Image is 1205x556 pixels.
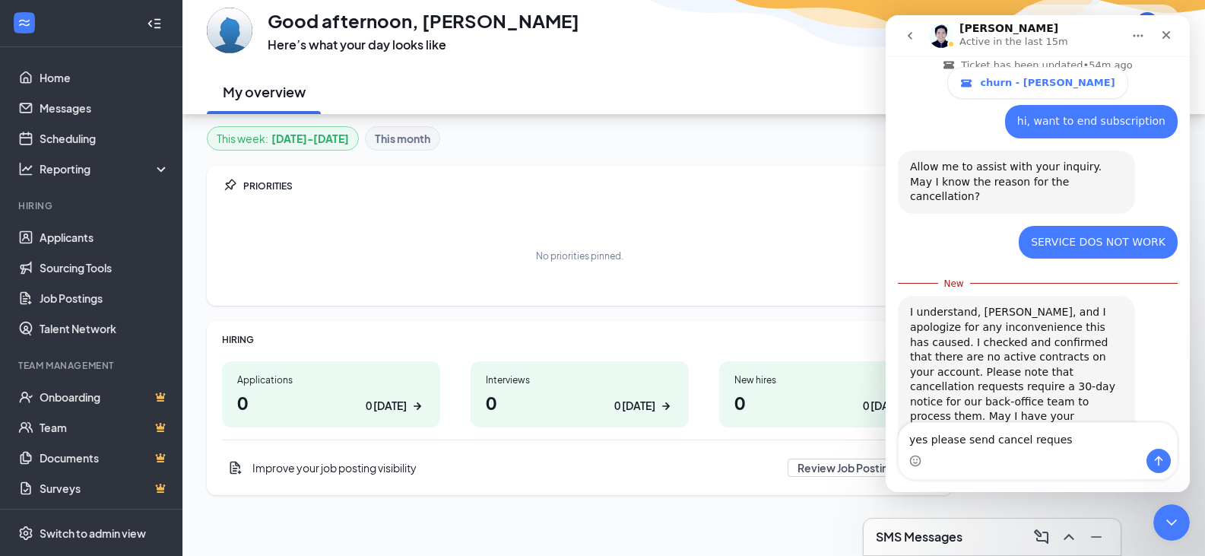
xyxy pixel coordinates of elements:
[1029,525,1054,549] button: ComposeMessage
[486,389,674,415] h1: 0
[734,389,922,415] h1: 0
[40,412,170,443] a: TeamCrown
[1057,525,1081,549] button: ChevronUp
[40,382,170,412] a: OnboardingCrown
[734,373,922,386] div: New hires
[40,93,170,123] a: Messages
[222,361,440,427] a: Applications00 [DATE]ArrowRight
[222,333,937,346] div: HIRING
[40,526,146,541] div: Switch to admin view
[223,82,306,101] h2: My overview
[222,178,237,193] svg: Pin
[18,526,33,541] svg: Settings
[614,398,655,414] div: 0 [DATE]
[222,453,937,483] a: DocumentAddImprove your job posting visibilityReview Job PostingsPin
[18,161,33,176] svg: Analysis
[876,529,962,545] h3: SMS Messages
[40,222,170,253] a: Applicants
[1153,504,1190,541] iframe: Intercom live chat
[1032,528,1051,546] svg: ComposeMessage
[1060,528,1078,546] svg: ChevronUp
[261,434,285,458] button: Send a message…
[40,253,170,283] a: Sourcing Tools
[658,399,674,414] svg: ArrowRight
[1084,525,1108,549] button: Minimize
[788,459,910,477] button: Review Job Postings
[18,199,166,212] div: Hiring
[40,123,170,154] a: Scheduling
[237,389,425,415] h1: 0
[17,15,32,30] svg: WorkstreamLogo
[24,440,36,452] button: Emoji picker
[886,15,1190,492] iframe: Intercom live chat
[268,37,579,53] h3: Here’s what your day looks like
[147,16,162,31] svg: Collapse
[40,283,170,313] a: Job Postings
[18,359,166,372] div: Team Management
[271,130,349,147] b: [DATE] - [DATE]
[12,281,292,481] div: Louise says…
[375,130,430,147] b: This month
[719,361,937,427] a: New hires00 [DATE]ArrowRight
[40,443,170,473] a: DocumentsCrown
[471,361,689,427] a: Interviews00 [DATE]ArrowRight
[243,180,937,192] div: PRIORITIES
[237,373,425,386] div: Applications
[217,130,349,147] div: This week :
[1087,528,1105,546] svg: Minimize
[40,473,170,504] a: SurveysCrown
[40,313,170,344] a: Talent Network
[207,8,252,53] img: Chris Belliboni
[13,408,291,434] textarea: Message…
[12,281,249,448] div: I understand, [PERSON_NAME], and I apologize for any inconvenience this has caused. I checked and...
[268,8,579,33] h1: Good afternoon, [PERSON_NAME]
[863,398,904,414] div: 0 [DATE]
[410,399,425,414] svg: ArrowRight
[40,62,170,93] a: Home
[222,453,937,483] div: Improve your job posting visibility
[1089,14,1108,32] svg: QuestionInfo
[536,249,623,262] div: No priorities pinned.
[252,460,778,475] div: Improve your job posting visibility
[366,398,407,414] div: 0 [DATE]
[40,161,170,176] div: Reporting
[486,373,674,386] div: Interviews
[1041,14,1059,32] svg: Notifications
[228,460,243,475] svg: DocumentAdd
[24,290,237,439] div: I understand, [PERSON_NAME], and I apologize for any inconvenience this has caused. I checked and...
